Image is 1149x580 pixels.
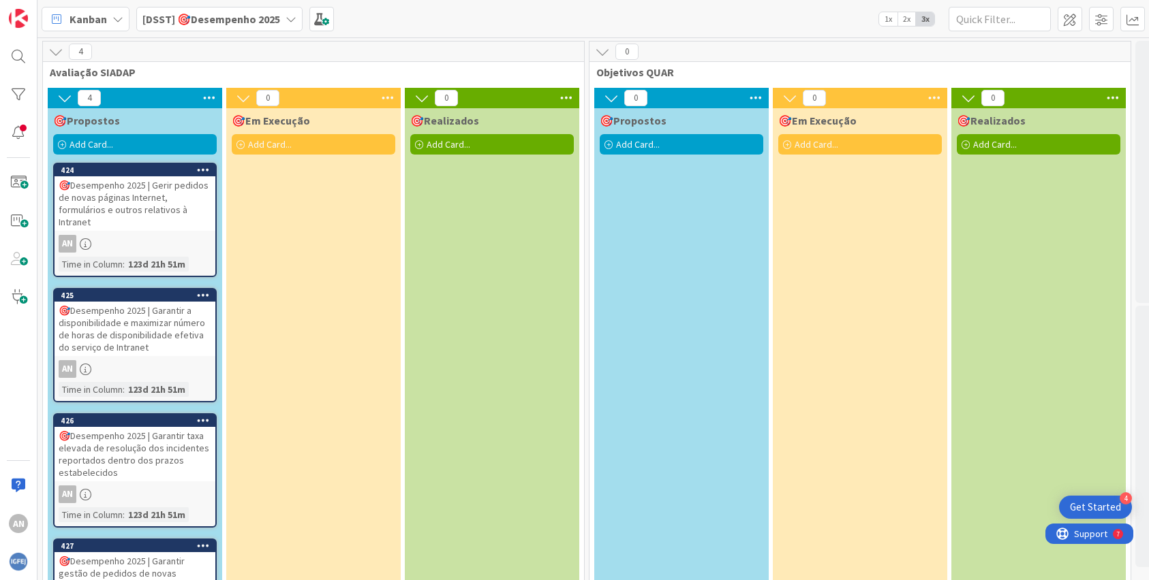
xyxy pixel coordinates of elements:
[248,138,292,150] span: Add Card...
[1059,496,1132,519] div: Open Get Started checklist, remaining modules: 4
[142,12,280,26] b: [DSST] 🎯Desempenho 2025
[55,485,215,503] div: AN
[596,65,1114,79] span: Objetivos QUAR
[61,291,215,300] div: 425
[61,416,215,425] div: 426
[9,552,28,571] img: avatar
[55,415,215,427] div: 426
[55,289,215,356] div: 425🎯Desempenho 2025 | Garantir a disponibilidade e maximizar número de horas de disponibilidade e...
[1120,492,1132,504] div: 4
[55,164,215,231] div: 424🎯Desempenho 2025 | Gerir pedidos de novas páginas Internet, formulários e outros relativos à I...
[957,114,1026,127] span: 🎯Realizados
[916,12,934,26] span: 3x
[55,540,215,552] div: 427
[615,44,639,60] span: 0
[55,427,215,481] div: 🎯Desempenho 2025 | Garantir taxa elevada de resolução dos incidentes reportados dentro dos prazos...
[973,138,1017,150] span: Add Card...
[600,114,667,127] span: 🎯Propostos
[50,65,567,79] span: Avaliação SIADAP
[59,485,76,503] div: AN
[232,114,310,127] span: 🎯Em Execução
[616,138,660,150] span: Add Card...
[55,164,215,176] div: 424
[29,2,62,18] span: Support
[55,176,215,231] div: 🎯Desempenho 2025 | Gerir pedidos de novas páginas Internet, formulários e outros relativos à Intr...
[795,138,838,150] span: Add Card...
[69,44,92,60] span: 4
[1070,500,1121,514] div: Get Started
[55,289,215,302] div: 425
[125,507,189,522] div: 123d 21h 51m
[9,9,28,28] img: Visit kanbanzone.com
[59,257,123,272] div: Time in Column
[70,138,113,150] span: Add Card...
[123,382,125,397] span: :
[427,138,470,150] span: Add Card...
[53,114,120,127] span: 🎯Propostos
[624,90,647,106] span: 0
[59,235,76,253] div: AN
[981,90,1005,106] span: 0
[256,90,279,106] span: 0
[53,413,217,528] a: 426🎯Desempenho 2025 | Garantir taxa elevada de resolução dos incidentes reportados dentro dos pra...
[70,11,107,27] span: Kanban
[778,114,857,127] span: 🎯Em Execução
[71,5,74,16] div: 7
[53,163,217,277] a: 424🎯Desempenho 2025 | Gerir pedidos de novas páginas Internet, formulários e outros relativos à I...
[53,288,217,402] a: 425🎯Desempenho 2025 | Garantir a disponibilidade e maximizar número de horas de disponibilidade e...
[949,7,1051,31] input: Quick Filter...
[55,415,215,481] div: 426🎯Desempenho 2025 | Garantir taxa elevada de resolução dos incidentes reportados dentro dos pra...
[125,382,189,397] div: 123d 21h 51m
[125,257,189,272] div: 123d 21h 51m
[123,507,125,522] span: :
[55,360,215,378] div: AN
[9,514,28,533] div: AN
[410,114,479,127] span: 🎯Realizados
[61,541,215,551] div: 427
[59,507,123,522] div: Time in Column
[59,360,76,378] div: AN
[61,165,215,175] div: 424
[123,257,125,272] span: :
[55,302,215,356] div: 🎯Desempenho 2025 | Garantir a disponibilidade e maximizar número de horas de disponibilidade efet...
[55,235,215,253] div: AN
[803,90,826,106] span: 0
[898,12,916,26] span: 2x
[78,90,101,106] span: 4
[59,382,123,397] div: Time in Column
[435,90,458,106] span: 0
[879,12,898,26] span: 1x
